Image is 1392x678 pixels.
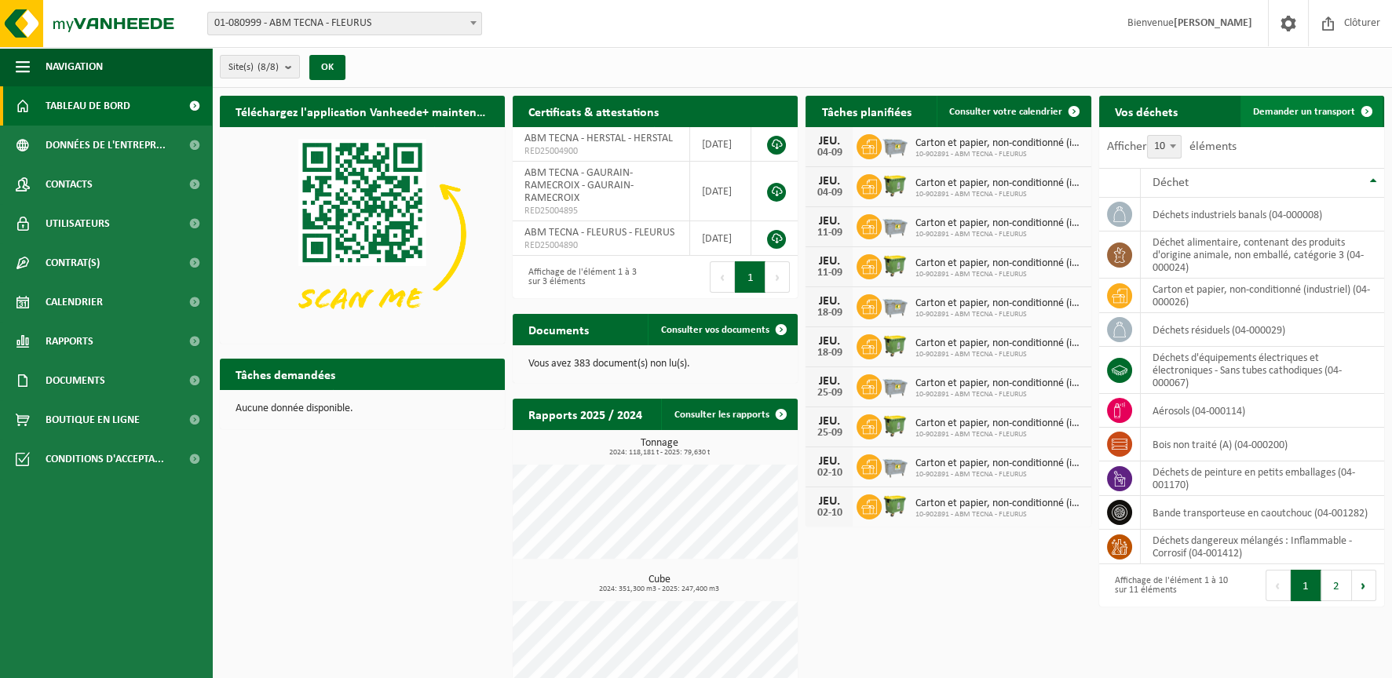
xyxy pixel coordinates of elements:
span: ABM TECNA - FLEURUS - FLEURUS [524,227,674,239]
div: 02-10 [813,468,845,479]
h2: Rapports 2025 / 2024 [513,399,658,429]
span: 10-902891 - ABM TECNA - FLEURUS [915,510,1083,519]
span: Conditions d'accepta... [46,439,164,479]
img: WB-2500-GAL-GY-01 [882,452,908,479]
span: ABM TECNA - HERSTAL - HERSTAL [524,133,673,144]
span: Tableau de bord [46,86,130,126]
span: 10-902891 - ABM TECNA - FLEURUS [915,390,1083,399]
td: carton et papier, non-conditionné (industriel) (04-000026) [1141,279,1384,313]
a: Consulter les rapports [661,399,796,430]
img: WB-2500-GAL-GY-01 [882,132,908,159]
td: [DATE] [690,221,751,256]
p: Aucune donnée disponible. [236,403,489,414]
img: WB-1100-HPE-GN-50 [882,252,908,279]
span: Carton et papier, non-conditionné (industriel) [915,498,1083,510]
span: 10 [1147,135,1182,159]
div: JEU. [813,255,845,268]
span: Consulter vos documents [660,325,769,335]
span: 2024: 351,300 m3 - 2025: 247,400 m3 [521,585,798,593]
span: Site(s) [228,56,279,79]
span: Données de l'entrepr... [46,126,166,165]
h2: Tâches demandées [220,359,351,389]
td: déchet alimentaire, contenant des produits d'origine animale, non emballé, catégorie 3 (04-000024) [1141,231,1384,279]
div: 04-09 [813,188,845,199]
span: Carton et papier, non-conditionné (industriel) [915,217,1083,230]
button: Previous [1266,570,1291,601]
td: déchets d'équipements électriques et électroniques - Sans tubes cathodiques (04-000067) [1141,347,1384,394]
div: JEU. [813,175,845,188]
div: Affichage de l'élément 1 à 10 sur 11 éléments [1107,568,1234,603]
div: Affichage de l'élément 1 à 3 sur 3 éléments [521,260,648,294]
strong: [PERSON_NAME] [1174,17,1252,29]
td: aérosols (04-000114) [1141,394,1384,428]
img: WB-2500-GAL-GY-01 [882,372,908,399]
span: Carton et papier, non-conditionné (industriel) [915,337,1083,350]
h2: Documents [513,314,605,344]
div: JEU. [813,215,845,228]
span: 10-902891 - ABM TECNA - FLEURUS [915,470,1083,479]
div: 11-09 [813,268,845,279]
span: Carton et papier, non-conditionné (industriel) [915,297,1083,310]
div: 25-09 [813,428,845,439]
img: WB-1100-HPE-GN-50 [882,412,908,439]
span: 10-902891 - ABM TECNA - FLEURUS [915,350,1083,359]
span: Consulter votre calendrier [949,107,1062,117]
button: Next [765,261,790,293]
span: 10-902891 - ABM TECNA - FLEURUS [915,270,1083,279]
div: JEU. [813,335,845,348]
span: Carton et papier, non-conditionné (industriel) [915,417,1083,430]
count: (8/8) [258,62,279,72]
span: 01-080999 - ABM TECNA - FLEURUS [208,13,481,35]
div: JEU. [813,415,845,428]
span: Documents [46,361,105,400]
img: WB-2500-GAL-GY-01 [882,292,908,319]
button: 1 [1291,570,1321,601]
span: Navigation [46,47,103,86]
span: Carton et papier, non-conditionné (industriel) [915,457,1083,470]
a: Demander un transport [1240,96,1383,127]
label: Afficher éléments [1107,140,1237,153]
td: déchets industriels banals (04-000008) [1141,198,1384,231]
div: JEU. [813,135,845,148]
span: 10-902891 - ABM TECNA - FLEURUS [915,310,1083,319]
a: Consulter vos documents [648,314,796,345]
span: Utilisateurs [46,204,110,243]
div: JEU. [813,495,845,508]
span: Contrat(s) [46,243,100,282]
div: JEU. [813,375,845,388]
span: 10-902891 - ABM TECNA - FLEURUS [915,230,1083,239]
td: déchets dangereux mélangés : Inflammable - Corrosif (04-001412) [1141,530,1384,564]
button: Previous [710,261,735,293]
span: 01-080999 - ABM TECNA - FLEURUS [207,12,482,35]
span: RED25004895 [524,205,678,217]
span: 10-902891 - ABM TECNA - FLEURUS [915,190,1083,199]
h2: Vos déchets [1099,96,1193,126]
h3: Tonnage [521,438,798,457]
p: Vous avez 383 document(s) non lu(s). [528,359,782,370]
button: Next [1352,570,1376,601]
img: WB-1100-HPE-GN-50 [882,172,908,199]
td: déchets résiduels (04-000029) [1141,313,1384,347]
button: OK [309,55,345,80]
img: Download de VHEPlus App [220,127,505,341]
h2: Certificats & attestations [513,96,674,126]
span: 10-902891 - ABM TECNA - FLEURUS [915,150,1083,159]
a: Consulter votre calendrier [937,96,1090,127]
h2: Tâches planifiées [806,96,926,126]
img: WB-1100-HPE-GN-50 [882,332,908,359]
span: Carton et papier, non-conditionné (industriel) [915,377,1083,390]
h3: Cube [521,574,798,593]
span: ABM TECNA - GAURAIN-RAMECROIX - GAURAIN-RAMECROIX [524,167,634,204]
span: RED25004900 [524,145,678,158]
span: Contacts [46,165,93,204]
span: 10 [1148,136,1181,158]
span: Carton et papier, non-conditionné (industriel) [915,137,1083,150]
div: JEU. [813,455,845,468]
img: WB-2500-GAL-GY-01 [882,212,908,239]
span: Demander un transport [1253,107,1355,117]
td: déchets de peinture en petits emballages (04-001170) [1141,461,1384,496]
span: Carton et papier, non-conditionné (industriel) [915,177,1083,190]
span: Carton et papier, non-conditionné (industriel) [915,257,1083,270]
td: bande transporteuse en caoutchouc (04-001282) [1141,496,1384,530]
div: 18-09 [813,348,845,359]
